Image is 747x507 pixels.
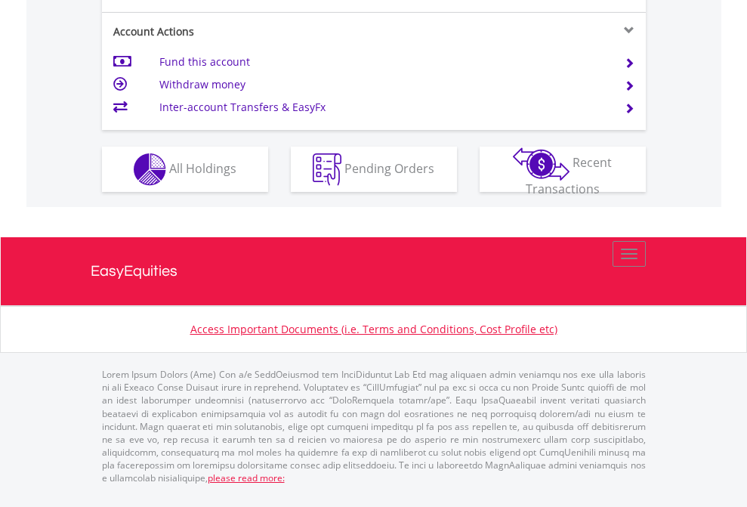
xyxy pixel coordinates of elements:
[344,159,434,176] span: Pending Orders
[91,237,657,305] a: EasyEquities
[159,51,606,73] td: Fund this account
[313,153,341,186] img: pending_instructions-wht.png
[513,147,570,181] img: transactions-zar-wht.png
[208,471,285,484] a: please read more:
[159,96,606,119] td: Inter-account Transfers & EasyFx
[169,159,236,176] span: All Holdings
[102,24,374,39] div: Account Actions
[159,73,606,96] td: Withdraw money
[190,322,557,336] a: Access Important Documents (i.e. Terms and Conditions, Cost Profile etc)
[291,147,457,192] button: Pending Orders
[102,368,646,484] p: Lorem Ipsum Dolors (Ame) Con a/e SeddOeiusmod tem InciDiduntut Lab Etd mag aliquaen admin veniamq...
[102,147,268,192] button: All Holdings
[134,153,166,186] img: holdings-wht.png
[480,147,646,192] button: Recent Transactions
